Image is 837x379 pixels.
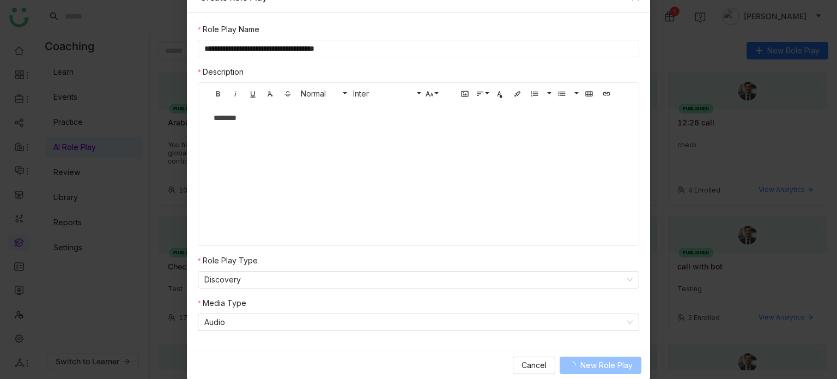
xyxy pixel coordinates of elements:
button: Insert Table [581,85,597,101]
span: Cancel [521,359,547,371]
label: Role Play Name [198,23,259,35]
button: Cancel [513,357,555,374]
nz-select-item: Discovery [204,272,633,288]
button: Clear Formatting [262,85,278,101]
button: Inter [349,85,422,101]
button: Unordered List [571,85,580,101]
label: Media Type [198,297,246,309]
button: Italic (Ctrl+I) [227,85,244,101]
button: Normal [297,85,348,101]
label: Role Play Type [198,255,258,267]
span: Normal [299,89,342,98]
button: Insert Image (Ctrl+P) [457,85,473,101]
button: Text Color [492,85,508,101]
button: New Role Play [560,357,641,374]
button: Ordered List [526,85,543,101]
button: Unordered List [554,85,570,101]
button: Align [474,85,490,101]
label: Description [198,66,244,78]
button: Underline (Ctrl+U) [245,85,261,101]
button: Insert Link (Ctrl+K) [598,85,615,101]
button: Background Color [509,85,525,101]
button: Font Size [423,85,440,101]
span: New Role Play [580,359,633,371]
button: Strikethrough (Ctrl+S) [280,85,296,101]
button: Bold (Ctrl+B) [210,85,226,101]
nz-select-item: Audio [204,314,633,330]
span: Inter [351,89,416,98]
button: Ordered List [544,85,553,101]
